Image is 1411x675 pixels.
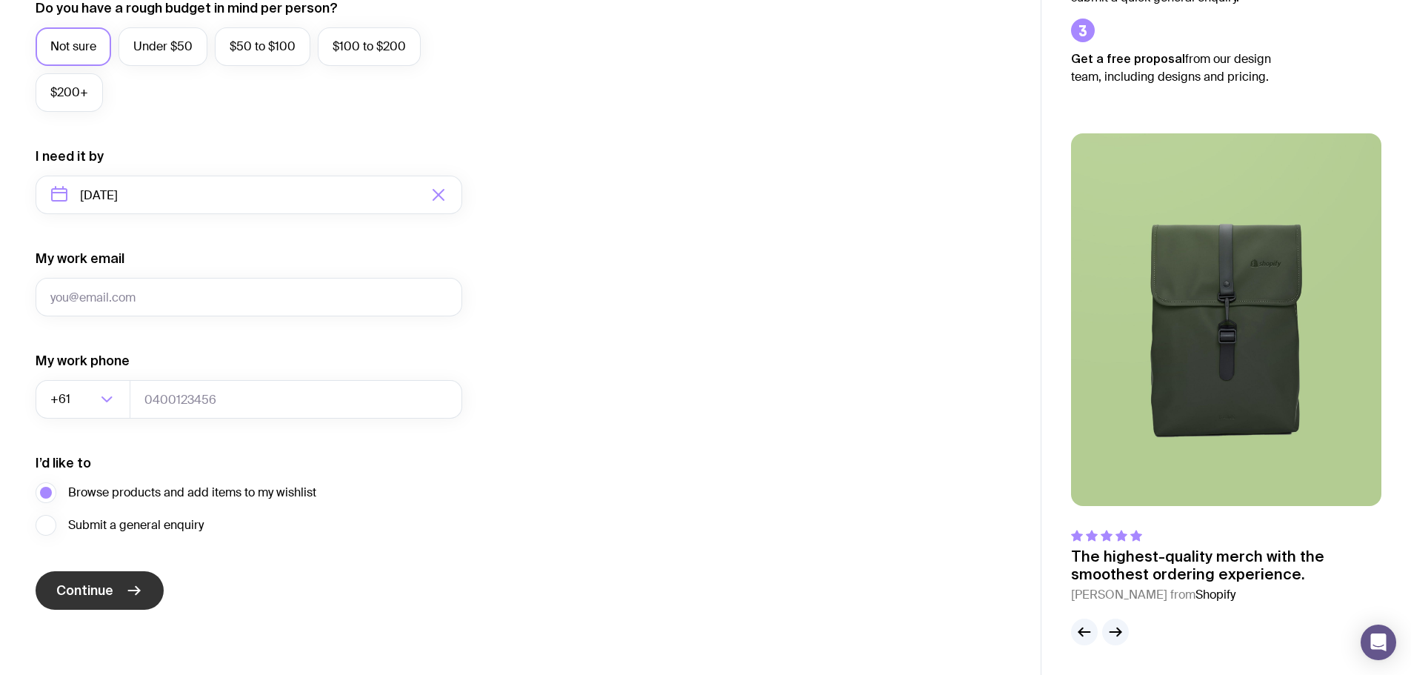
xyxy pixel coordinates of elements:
[36,454,91,472] label: I’d like to
[56,582,113,599] span: Continue
[36,278,462,316] input: you@email.com
[68,516,204,534] span: Submit a general enquiry
[1195,587,1235,602] span: Shopify
[36,176,462,214] input: Select a target date
[119,27,207,66] label: Under $50
[1071,50,1293,86] p: from our design team, including designs and pricing.
[318,27,421,66] label: $100 to $200
[36,73,103,112] label: $200+
[68,484,316,502] span: Browse products and add items to my wishlist
[36,380,130,419] div: Search for option
[73,380,96,419] input: Search for option
[50,380,73,419] span: +61
[36,250,124,267] label: My work email
[36,27,111,66] label: Not sure
[1361,625,1396,660] div: Open Intercom Messenger
[1071,548,1381,583] p: The highest-quality merch with the smoothest ordering experience.
[36,352,130,370] label: My work phone
[215,27,310,66] label: $50 to $100
[130,380,462,419] input: 0400123456
[1071,52,1185,65] strong: Get a free proposal
[36,147,104,165] label: I need it by
[1071,586,1381,604] cite: [PERSON_NAME] from
[36,571,164,610] button: Continue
